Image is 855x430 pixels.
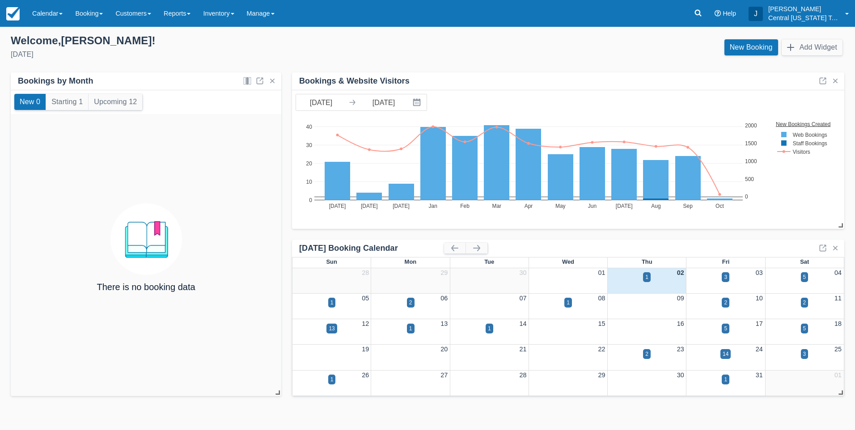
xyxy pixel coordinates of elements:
[677,371,684,379] a: 30
[598,295,605,302] a: 08
[768,13,840,22] p: Central [US_STATE] Tours
[834,295,842,302] a: 11
[97,282,195,292] h4: There is no booking data
[645,350,648,358] div: 2
[834,371,842,379] a: 01
[598,346,605,353] a: 22
[722,258,730,265] span: Fri
[409,325,412,333] div: 1
[519,320,526,327] a: 14
[362,346,369,353] a: 19
[598,269,605,276] a: 01
[11,34,420,47] div: Welcome , [PERSON_NAME] !
[362,371,369,379] a: 26
[519,346,526,353] a: 21
[724,273,727,281] div: 3
[677,346,684,353] a: 23
[803,299,806,307] div: 2
[519,371,526,379] a: 28
[18,76,93,86] div: Bookings by Month
[299,76,410,86] div: Bookings & Website Visitors
[362,269,369,276] a: 28
[359,94,409,110] input: End Date
[405,258,417,265] span: Mon
[724,39,778,55] a: New Booking
[677,320,684,327] a: 16
[440,346,448,353] a: 20
[677,295,684,302] a: 09
[756,269,763,276] a: 03
[723,10,736,17] span: Help
[299,243,444,253] div: [DATE] Booking Calendar
[440,295,448,302] a: 06
[110,203,182,275] img: booking.png
[598,371,605,379] a: 29
[488,325,491,333] div: 1
[724,299,727,307] div: 2
[677,269,684,276] a: 02
[777,121,832,127] text: New Bookings Created
[800,258,809,265] span: Sat
[330,375,334,384] div: 1
[723,350,728,358] div: 14
[768,4,840,13] p: [PERSON_NAME]
[756,346,763,353] a: 24
[326,258,337,265] span: Sun
[645,273,648,281] div: 1
[803,325,806,333] div: 5
[803,273,806,281] div: 5
[362,320,369,327] a: 12
[440,371,448,379] a: 27
[440,320,448,327] a: 13
[14,94,46,110] button: New 0
[598,320,605,327] a: 15
[642,258,652,265] span: Thu
[46,94,88,110] button: Starting 1
[834,269,842,276] a: 04
[329,325,334,333] div: 13
[89,94,142,110] button: Upcoming 12
[803,350,806,358] div: 3
[519,269,526,276] a: 30
[782,39,842,55] button: Add Widget
[330,299,334,307] div: 1
[756,371,763,379] a: 31
[562,258,574,265] span: Wed
[296,94,346,110] input: Start Date
[409,94,427,110] button: Interact with the calendar and add the check-in date for your trip.
[484,258,494,265] span: Tue
[519,295,526,302] a: 07
[756,295,763,302] a: 10
[567,299,570,307] div: 1
[724,325,727,333] div: 5
[6,7,20,21] img: checkfront-main-nav-mini-logo.png
[715,10,721,17] i: Help
[362,295,369,302] a: 05
[756,320,763,327] a: 17
[834,346,842,353] a: 25
[834,320,842,327] a: 18
[409,299,412,307] div: 2
[440,269,448,276] a: 29
[749,7,763,21] div: J
[11,49,420,60] div: [DATE]
[724,375,727,384] div: 1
